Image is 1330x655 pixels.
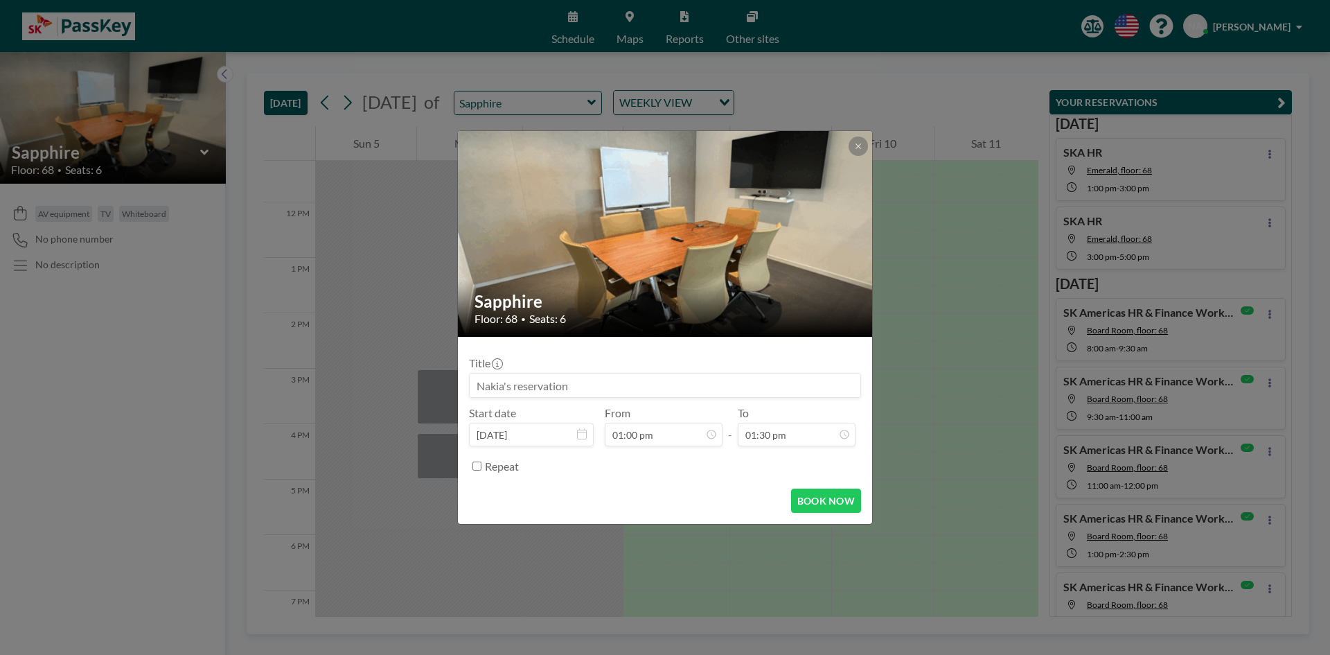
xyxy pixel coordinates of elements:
span: - [728,411,732,442]
span: Seats: 6 [529,312,566,326]
span: • [521,314,526,324]
label: To [738,406,749,420]
label: Title [469,356,502,370]
input: Nakia's reservation [470,374,860,397]
img: 537.gif [458,91,874,376]
h2: Sapphire [475,291,857,312]
span: Floor: 68 [475,312,517,326]
label: From [605,406,630,420]
label: Repeat [485,460,519,473]
label: Start date [469,406,516,420]
button: BOOK NOW [791,489,861,513]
